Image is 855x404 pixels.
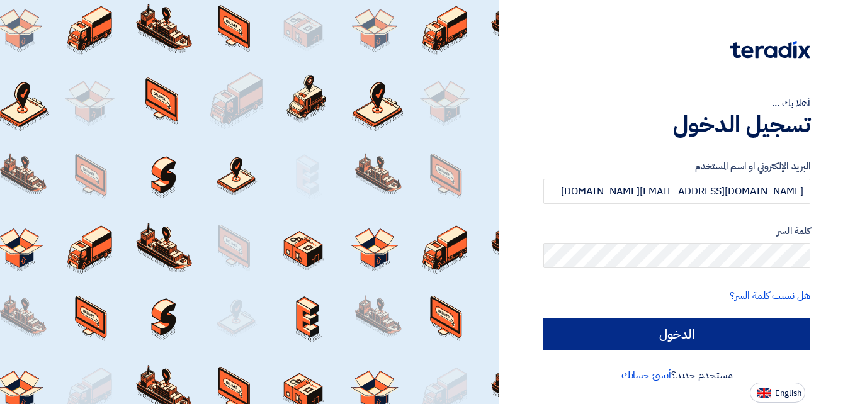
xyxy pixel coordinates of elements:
a: هل نسيت كلمة السر؟ [730,288,810,303]
img: en-US.png [757,388,771,398]
a: أنشئ حسابك [621,368,671,383]
button: English [750,383,805,403]
label: كلمة السر [543,224,810,238]
span: English [775,389,801,398]
label: البريد الإلكتروني او اسم المستخدم [543,159,810,174]
input: الدخول [543,318,810,350]
input: أدخل بريد العمل الإلكتروني او اسم المستخدم الخاص بك ... [543,179,810,204]
h1: تسجيل الدخول [543,111,810,138]
img: Teradix logo [730,41,810,59]
div: مستخدم جديد؟ [543,368,810,383]
div: أهلا بك ... [543,96,810,111]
